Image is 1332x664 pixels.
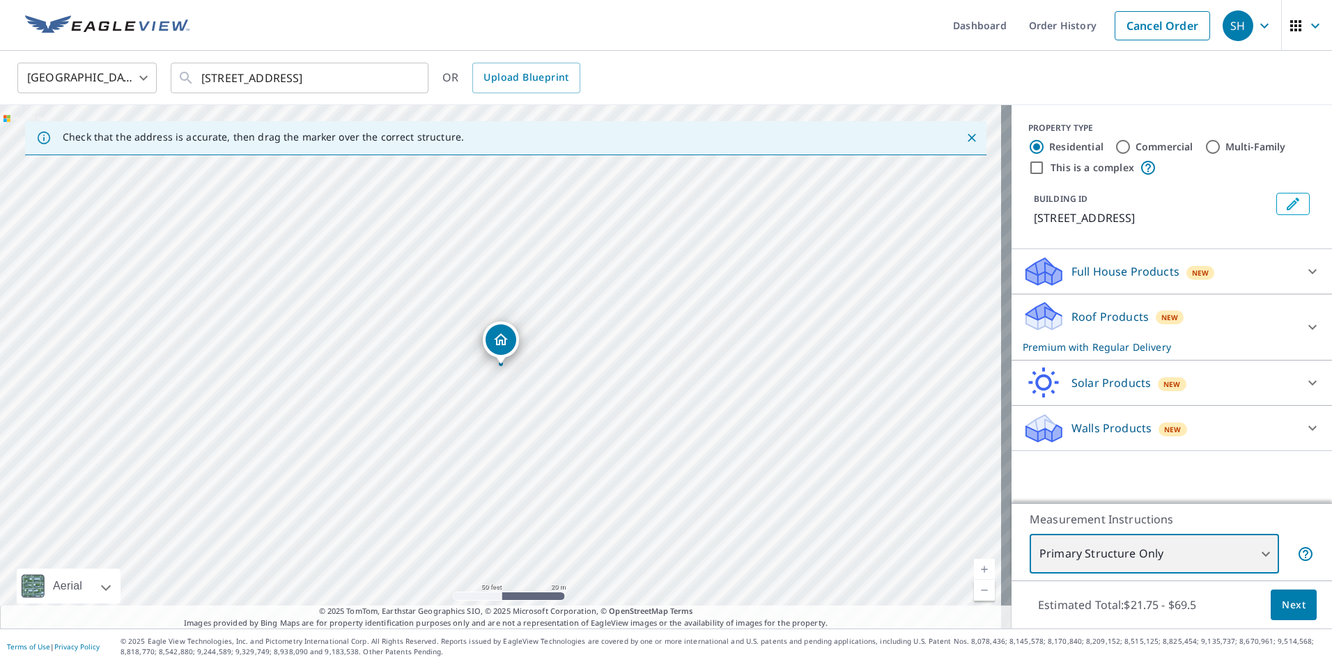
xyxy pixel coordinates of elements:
[472,63,580,93] a: Upload Blueprint
[1192,267,1209,278] span: New
[1034,210,1271,226] p: [STREET_ADDRESS]
[1051,161,1134,175] label: This is a complex
[974,559,995,580] a: Current Level 19, Zoom In
[1163,379,1181,390] span: New
[1271,590,1317,621] button: Next
[1034,193,1087,205] p: BUILDING ID
[1028,122,1315,134] div: PROPERTY TYPE
[1027,590,1208,620] p: Estimated Total: $21.75 - $69.5
[54,642,100,651] a: Privacy Policy
[609,606,667,616] a: OpenStreetMap
[1030,511,1314,528] p: Measurement Instructions
[483,69,568,86] span: Upload Blueprint
[1023,411,1321,445] div: Walls ProductsNew
[1071,308,1149,325] p: Roof Products
[670,606,693,616] a: Terms
[1297,546,1314,562] span: Your report will include only the primary structure on the property. For example, a detached gara...
[49,569,86,603] div: Aerial
[963,129,981,147] button: Close
[1071,420,1152,436] p: Walls Products
[201,58,400,97] input: Search by address or latitude-longitude
[1023,300,1321,354] div: Roof ProductsNewPremium with Regular Delivery
[1161,312,1179,323] span: New
[7,642,100,651] p: |
[974,580,995,601] a: Current Level 19, Zoom Out
[1049,140,1103,154] label: Residential
[1223,10,1253,41] div: SH
[1030,535,1279,574] div: Primary Structure Only
[121,636,1325,657] p: © 2025 Eagle View Technologies, Inc. and Pictometry International Corp. All Rights Reserved. Repo...
[1023,340,1296,354] p: Premium with Regular Delivery
[1225,140,1286,154] label: Multi-Family
[1115,11,1210,40] a: Cancel Order
[1023,255,1321,288] div: Full House ProductsNew
[1282,596,1306,614] span: Next
[442,63,580,93] div: OR
[1164,424,1182,435] span: New
[319,606,693,617] span: © 2025 TomTom, Earthstar Geographics SIO, © 2025 Microsoft Corporation, ©
[17,569,121,603] div: Aerial
[1276,193,1310,215] button: Edit building 1
[17,58,157,97] div: [GEOGRAPHIC_DATA]
[1071,263,1179,280] p: Full House Products
[1071,374,1151,391] p: Solar Products
[63,131,464,143] p: Check that the address is accurate, then drag the marker over the correct structure.
[25,15,189,36] img: EV Logo
[1023,366,1321,400] div: Solar ProductsNew
[1136,140,1193,154] label: Commercial
[483,322,519,365] div: Dropped pin, building 1, Residential property, 1100 W Church St Elmira, NY 14905
[7,642,50,651] a: Terms of Use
